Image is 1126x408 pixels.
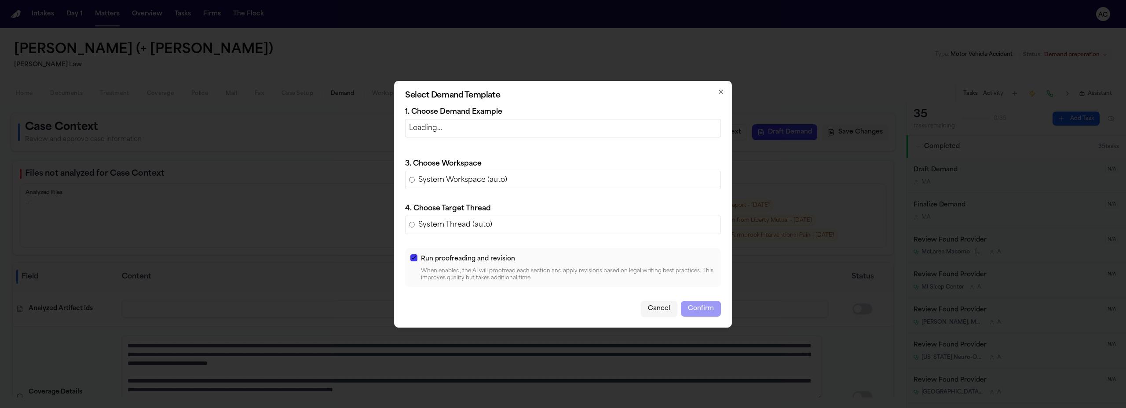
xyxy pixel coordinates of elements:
[405,159,721,169] p: 3. Choose Workspace
[418,175,507,185] span: System Workspace (auto)
[405,92,721,100] h2: Select Demand Template
[418,220,492,230] span: System Thread (auto)
[405,107,721,117] p: 1. Choose Demand Example
[409,123,717,134] p: Loading…
[421,256,515,262] span: Run proofreading and revision
[409,222,415,227] input: System Thread (auto)
[641,301,677,317] button: Cancel
[421,267,716,282] p: When enabled, the AI will proofread each section and apply revisions based on legal writing best ...
[409,177,415,183] input: System Workspace (auto)
[405,203,721,214] p: 4. Choose Target Thread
